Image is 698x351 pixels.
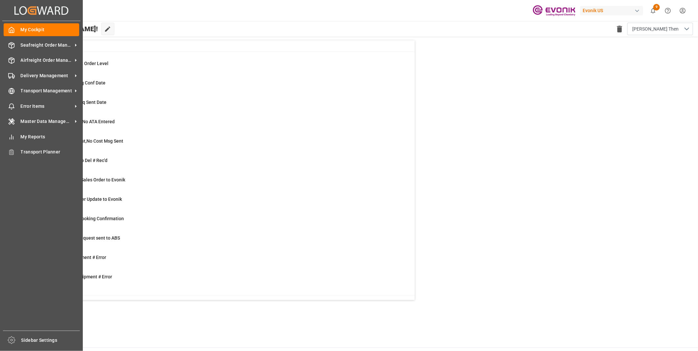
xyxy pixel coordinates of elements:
a: 0Error on Initial Sales Order to EvonikShipment [34,176,407,190]
button: Evonik US [580,4,646,17]
a: 0MOT Missing at Order LevelSales Order-IVPO [34,60,407,74]
span: Hello [PERSON_NAME]! [27,23,98,35]
a: 4ETD < 3 Days,No Del # Rec'dShipment [34,157,407,171]
span: Transport Planner [21,149,80,155]
a: 18ABS: Missing Booking ConfirmationShipment [34,215,407,229]
span: Pending Bkg Request sent to ABS [50,235,120,241]
a: 0Main-Leg Shipment # ErrorShipment [34,254,407,268]
span: ETD>3 Days Past,No Cost Msg Sent [50,138,123,144]
span: ABS: Missing Booking Confirmation [50,216,124,221]
a: 3ABS: No Bkg Req Sent DateShipment [34,99,407,113]
span: Airfreight Order Management [21,57,73,64]
img: Evonik-brand-mark-Deep-Purple-RGB.jpeg_1700498283.jpeg [533,5,575,16]
span: Error Sales Order Update to Evonik [50,197,122,202]
a: Transport Planner [4,146,79,158]
a: 1TU : Pre-Leg Shipment # ErrorTransport Unit [34,273,407,287]
div: Evonik US [580,6,643,15]
a: My Reports [4,130,79,143]
span: Error Items [21,103,73,110]
a: My Cockpit [4,23,79,36]
a: 20ABS: No Init Bkg Conf DateShipment [34,80,407,93]
span: Seafreight Order Management [21,42,73,49]
a: 1Pending Bkg Request sent to ABSShipment [34,235,407,248]
a: 0Error Sales Order Update to EvonikShipment [34,196,407,210]
span: [PERSON_NAME] Then [632,26,679,33]
button: open menu [627,23,693,35]
button: Help Center [661,3,675,18]
span: Delivery Management [21,72,73,79]
span: 9 [653,4,660,11]
button: show 9 new notifications [646,3,661,18]
span: Sidebar Settings [21,337,80,344]
span: Transport Management [21,87,73,94]
span: Error on Initial Sales Order to Evonik [50,177,125,182]
span: My Reports [21,133,80,140]
span: Master Data Management [21,118,73,125]
a: 17ETD>3 Days Past,No Cost Msg SentShipment [34,138,407,152]
a: 4ETA > 10 Days , No ATA EnteredShipment [34,118,407,132]
span: My Cockpit [21,26,80,33]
